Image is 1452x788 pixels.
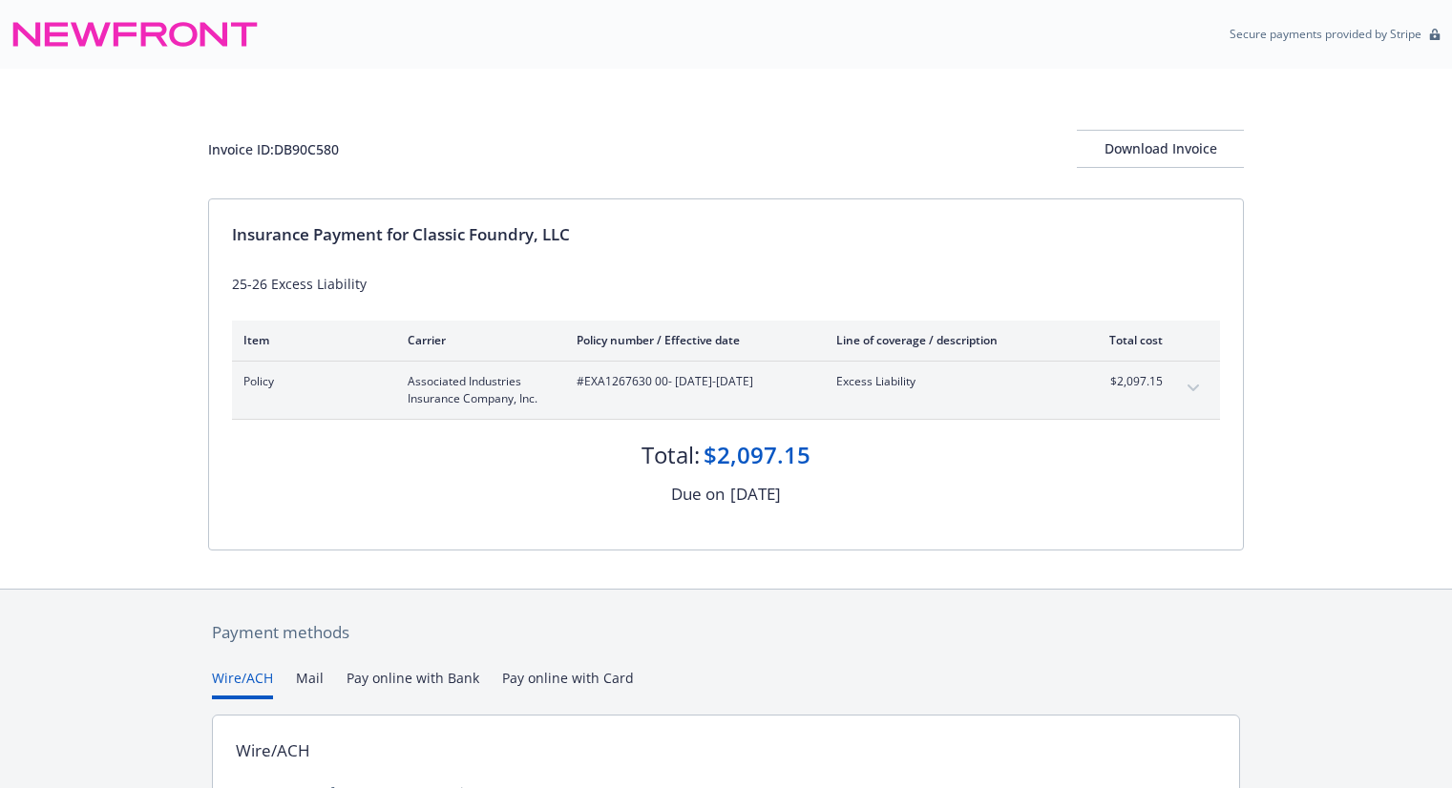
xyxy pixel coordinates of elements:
[1091,332,1163,348] div: Total cost
[1178,373,1209,404] button: expand content
[502,668,634,699] button: Pay online with Card
[243,332,377,348] div: Item
[1091,373,1163,390] span: $2,097.15
[232,274,1220,294] div: 25-26 Excess Liability
[836,373,1061,390] span: Excess Liability
[212,668,273,699] button: Wire/ACH
[347,668,479,699] button: Pay online with Bank
[408,373,546,407] span: Associated Industries Insurance Company, Inc.
[671,482,725,507] div: Due on
[577,332,806,348] div: Policy number / Effective date
[296,668,324,699] button: Mail
[1077,130,1244,168] button: Download Invoice
[730,482,781,507] div: [DATE]
[243,373,377,390] span: Policy
[577,373,806,390] span: #EXA1267630 00 - [DATE]-[DATE]
[232,222,1220,247] div: Insurance Payment for Classic Foundry, LLC
[704,439,810,471] div: $2,097.15
[1230,26,1421,42] p: Secure payments provided by Stripe
[408,332,546,348] div: Carrier
[1077,131,1244,167] div: Download Invoice
[212,620,1240,645] div: Payment methods
[236,738,310,763] div: Wire/ACH
[836,332,1061,348] div: Line of coverage / description
[208,139,339,159] div: Invoice ID: DB90C580
[232,362,1220,419] div: PolicyAssociated Industries Insurance Company, Inc.#EXA1267630 00- [DATE]-[DATE]Excess Liability$...
[642,439,700,471] div: Total:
